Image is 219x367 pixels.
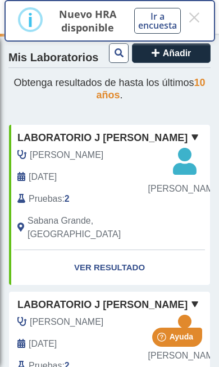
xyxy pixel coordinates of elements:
[29,337,57,351] span: 2025-08-04
[163,48,191,58] span: Añadir
[9,192,176,206] div: :
[28,214,168,241] span: Sabana Grande, PR
[17,297,188,312] span: Laboratorio J [PERSON_NAME]
[30,148,103,162] span: Baez Ayala, Edgardo
[13,77,205,101] span: Obtenga resultados de hasta los últimos .
[119,323,207,355] iframe: Help widget launcher
[96,77,205,101] span: 10 años
[17,130,188,146] span: Laboratorio J [PERSON_NAME]
[65,194,70,203] b: 2
[54,7,121,34] p: Nuevo HRA disponible
[8,51,98,65] h4: Mis Laboratorios
[29,192,62,206] span: Pruebas
[134,8,181,34] button: Ir a encuesta
[132,43,211,63] button: Añadir
[29,170,57,184] span: 2025-10-06
[9,250,210,286] a: Ver Resultado
[188,7,202,28] button: Close this dialog
[30,315,103,329] span: Quinones Pina, Rosabel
